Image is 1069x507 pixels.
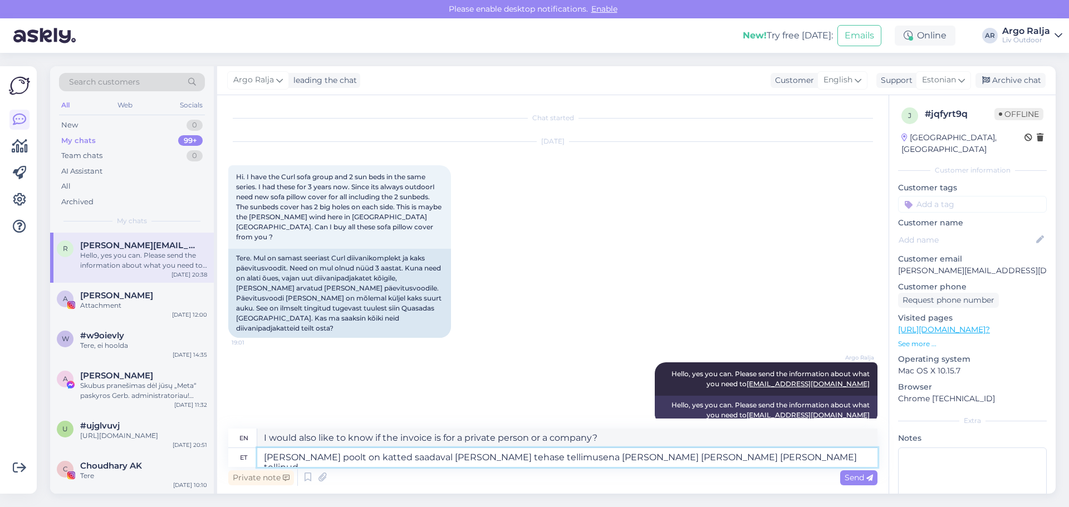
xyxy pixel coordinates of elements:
[233,74,274,86] span: Argo Ralja
[228,249,451,338] div: Tere. Mul on samast seeriast Curl diivanikomplekt ja kaks päevitusvoodit. Need on mul olnud nüüd ...
[173,441,207,449] div: [DATE] 20:51
[80,371,153,381] span: Antonella Capone
[80,331,124,341] span: #w9oievly
[80,431,207,441] div: [URL][DOMAIN_NAME]
[898,165,1047,175] div: Customer information
[80,240,196,250] span: robert@procom.no
[671,370,871,388] span: Hello, yes you can. Please send the information about what you need to
[898,353,1047,365] p: Operating system
[747,380,870,388] a: [EMAIL_ADDRESS][DOMAIN_NAME]
[975,73,1046,88] div: Archive chat
[898,281,1047,293] p: Customer phone
[1002,27,1050,36] div: Argo Ralja
[832,353,874,362] span: Argo Ralja
[895,26,955,46] div: Online
[228,136,877,146] div: [DATE]
[1002,27,1062,45] a: Argo RaljaLiv Outdoor
[898,196,1047,213] input: Add a tag
[898,312,1047,324] p: Visited pages
[982,28,998,43] div: AR
[173,351,207,359] div: [DATE] 14:35
[80,471,207,481] div: Tere
[743,29,833,42] div: Try free [DATE]:
[898,253,1047,265] p: Customer email
[743,30,767,41] b: New!
[232,338,273,347] span: 19:01
[898,339,1047,349] p: See more ...
[257,448,877,467] textarea: [PERSON_NAME] poolt on katted saadaval [PERSON_NAME] tehase tellimusena [PERSON_NAME] [PERSON_NAM...
[80,421,120,431] span: #ujglvuvj
[80,291,153,301] span: Altaha Hamid
[187,150,203,161] div: 0
[63,375,68,383] span: A
[898,324,990,334] a: [URL][DOMAIN_NAME]?
[61,196,94,208] div: Archived
[61,181,71,192] div: All
[845,472,873,483] span: Send
[289,75,357,86] div: leading the chat
[174,401,207,409] div: [DATE] 11:32
[898,393,1047,405] p: Chrome [TECHNICAL_ID]
[61,120,78,131] div: New
[171,270,207,279] div: [DATE] 20:38
[898,265,1047,277] p: [PERSON_NAME][EMAIL_ADDRESS][DOMAIN_NAME]
[187,120,203,131] div: 0
[178,98,205,112] div: Socials
[898,432,1047,444] p: Notes
[837,25,881,46] button: Emails
[898,293,999,308] div: Request phone number
[994,108,1043,120] span: Offline
[63,294,68,303] span: A
[61,166,102,177] div: AI Assistant
[898,217,1047,229] p: Customer name
[228,470,294,485] div: Private note
[69,76,140,88] span: Search customers
[236,173,443,241] span: Hi. I have the Curl sofa group and 2 sun beds in the same series. I had these for 3 years now. Si...
[240,448,247,467] div: et
[908,111,911,120] span: j
[899,234,1034,246] input: Add name
[901,132,1024,155] div: [GEOGRAPHIC_DATA], [GEOGRAPHIC_DATA]
[80,250,207,270] div: Hello, yes you can. Please send the information about what you need to [EMAIL_ADDRESS][DOMAIN_NAME]
[228,113,877,123] div: Chat started
[1002,36,1050,45] div: Liv Outdoor
[63,465,68,473] span: C
[898,416,1047,426] div: Extra
[823,74,852,86] span: English
[257,429,877,447] textarea: Our covers are only available as factory orders and we have ordered them for our warehouse.
[239,429,248,447] div: en
[173,481,207,489] div: [DATE] 10:10
[655,396,877,425] div: Hello, yes you can. Please send the information about what you need to
[588,4,621,14] span: Enable
[747,411,870,419] a: [EMAIL_ADDRESS][DOMAIN_NAME]
[898,365,1047,377] p: Mac OS X 10.15.7
[62,334,69,343] span: w
[876,75,913,86] div: Support
[115,98,135,112] div: Web
[61,150,102,161] div: Team chats
[61,135,96,146] div: My chats
[898,182,1047,194] p: Customer tags
[62,425,68,433] span: u
[922,74,956,86] span: Estonian
[80,381,207,401] div: Skubus pranešimas dėl jūsų „Meta“ paskyros Gerb. administratoriau! Nusprendėme visam laikui ištri...
[898,381,1047,393] p: Browser
[117,216,147,226] span: My chats
[925,107,994,121] div: # jqfyrt9q
[172,311,207,319] div: [DATE] 12:00
[771,75,814,86] div: Customer
[63,244,68,253] span: r
[80,341,207,351] div: Tere, ei hoolda
[80,301,207,311] div: Attachment
[80,461,142,471] span: Choudhary AK
[9,75,30,96] img: Askly Logo
[59,98,72,112] div: All
[178,135,203,146] div: 99+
